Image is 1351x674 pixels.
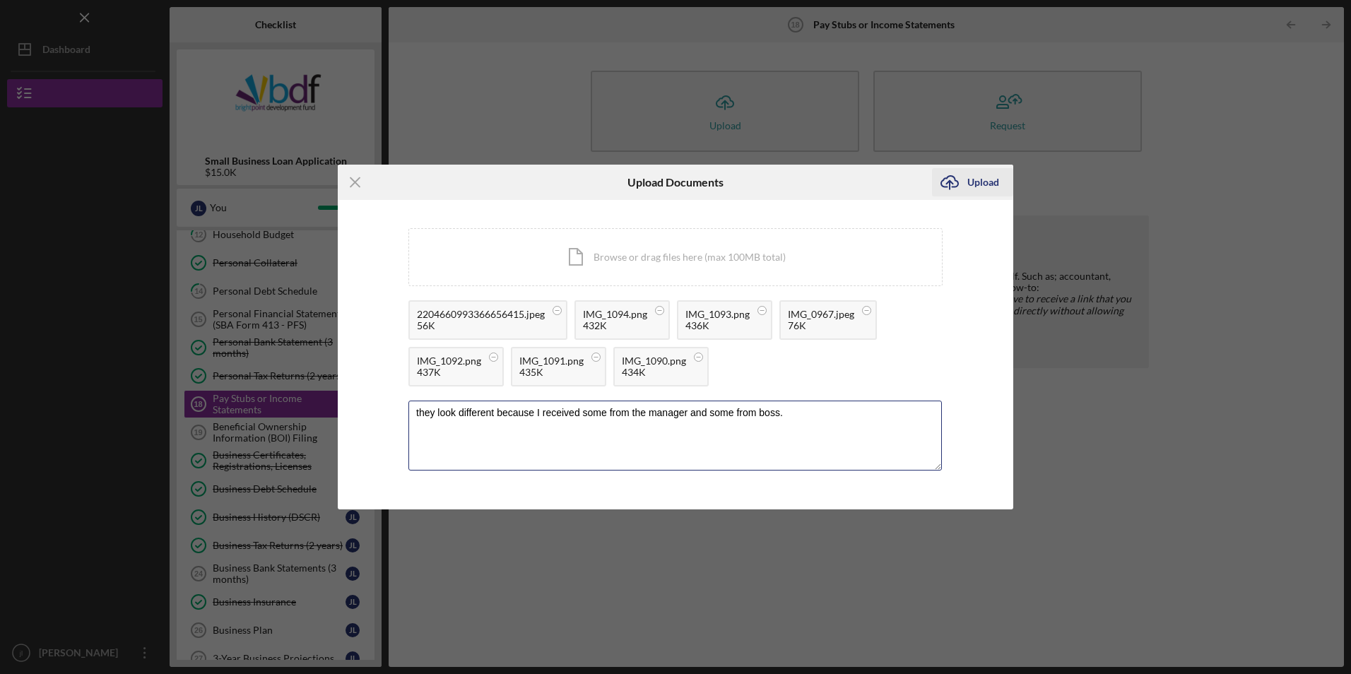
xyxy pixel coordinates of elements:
div: Upload [967,168,999,196]
h6: Upload Documents [627,176,724,189]
div: IMG_0967.jpeg [788,309,854,320]
div: 435K [519,367,584,378]
div: 76K [788,320,854,331]
div: 434K [622,367,686,378]
div: IMG_1093.png [685,309,750,320]
div: IMG_1092.png [417,355,481,367]
div: IMG_1094.png [583,309,647,320]
div: 436K [685,320,750,331]
div: 2204660993366656415.jpeg [417,309,545,320]
div: IMG_1090.png [622,355,686,367]
div: 56K [417,320,545,331]
button: Upload [932,168,1013,196]
div: 437K [417,367,481,378]
div: 432K [583,320,647,331]
div: IMG_1091.png [519,355,584,367]
textarea: they look different because I received some from the manager and some from boss. [408,401,942,470]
